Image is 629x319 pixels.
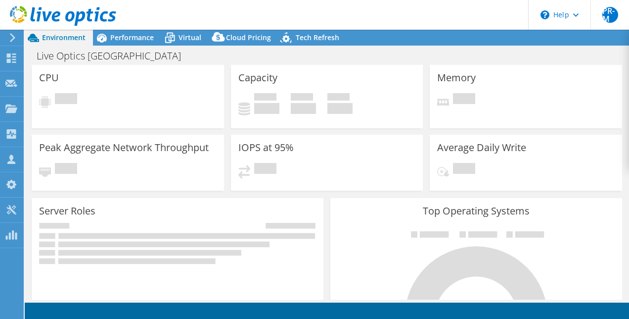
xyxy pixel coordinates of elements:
span: Pending [453,163,475,176]
h3: CPU [39,72,59,83]
h3: Top Operating Systems [338,206,615,216]
h3: IOPS at 95% [238,142,294,153]
span: Cloud Pricing [226,33,271,42]
span: Tech Refresh [296,33,339,42]
span: Pending [55,163,77,176]
svg: \n [540,10,549,19]
h3: Average Daily Write [437,142,526,153]
span: Used [254,93,276,103]
span: Pending [254,163,276,176]
span: Virtual [179,33,201,42]
span: Pending [55,93,77,106]
h3: Server Roles [39,206,95,216]
h3: Memory [437,72,476,83]
span: Environment [42,33,86,42]
span: Performance [110,33,154,42]
h1: Live Optics [GEOGRAPHIC_DATA] [32,51,196,61]
span: Free [291,93,313,103]
span: PR-M [602,7,618,23]
h4: 0 GiB [254,103,279,114]
h4: 0 GiB [291,103,316,114]
h4: 0 GiB [327,103,353,114]
span: Total [327,93,350,103]
h3: Peak Aggregate Network Throughput [39,142,209,153]
h3: Capacity [238,72,277,83]
span: Pending [453,93,475,106]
